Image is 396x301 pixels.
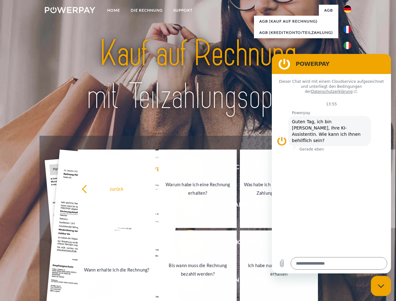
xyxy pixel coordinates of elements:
[82,184,152,193] div: zurück
[240,150,318,228] a: Was habe ich noch offen, ist meine Zahlung eingegangen?
[254,27,338,38] a: AGB (Kreditkonto/Teilzahlung)
[319,5,338,16] a: agb
[344,26,351,33] img: fr
[371,276,391,296] iframe: Schaltfläche zum Öffnen des Messaging-Fensters; Konversation läuft
[125,5,168,16] a: DIE RECHNUNG
[60,30,336,120] img: title-powerpay_de.svg
[82,265,152,274] div: Wann erhalte ich die Rechnung?
[344,42,351,49] img: it
[244,180,314,197] div: Was habe ich noch offen, ist meine Zahlung eingegangen?
[162,180,233,197] div: Warum habe ich eine Rechnung erhalten?
[344,5,351,13] img: de
[102,5,125,16] a: Home
[254,16,338,27] a: AGB (Kauf auf Rechnung)
[244,261,314,278] div: Ich habe nur eine Teillieferung erhalten
[45,7,95,13] img: logo-powerpay-white.svg
[168,5,198,16] a: SUPPORT
[272,54,391,273] iframe: Messaging-Fenster
[162,261,233,278] div: Bis wann muss die Rechnung bezahlt werden?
